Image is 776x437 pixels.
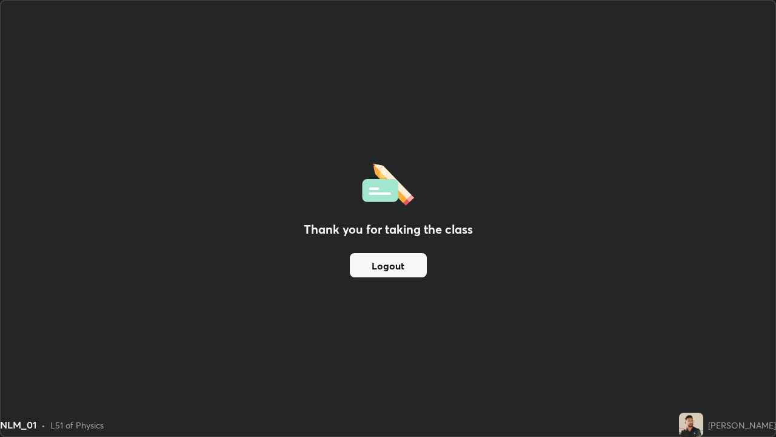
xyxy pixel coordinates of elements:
[41,419,45,432] div: •
[362,160,414,206] img: offlineFeedback.1438e8b3.svg
[50,419,104,432] div: L51 of Physics
[350,253,427,277] button: Logout
[304,220,473,239] h2: Thank you for taking the class
[679,413,703,437] img: 5053460a6f39493ea28443445799e426.jpg
[708,419,776,432] div: [PERSON_NAME]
